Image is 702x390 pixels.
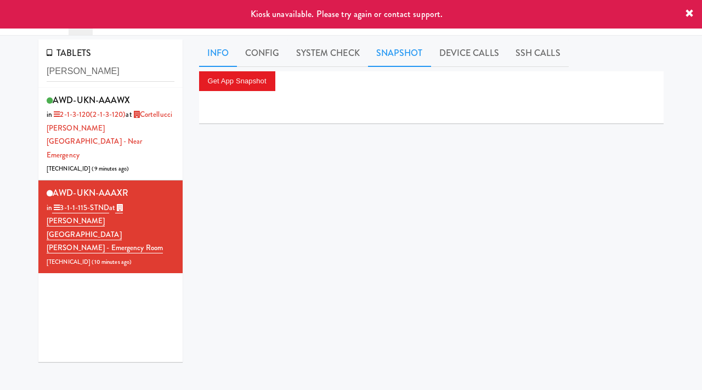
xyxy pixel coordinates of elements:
[47,109,172,160] span: at
[47,61,174,82] input: Search tablets
[52,202,109,213] a: 3-1-1-115-STND
[368,39,431,67] a: Snapshot
[94,258,129,266] span: 10 minutes ago
[38,180,183,273] li: AWD-UKN-AAAXRin 3-1-1-115-STNDat [PERSON_NAME][GEOGRAPHIC_DATA][PERSON_NAME] - Emergency Room[TEC...
[53,94,130,106] span: AWD-UKN-AAAWX
[431,39,507,67] a: Device Calls
[47,165,129,173] span: [TECHNICAL_ID] ( )
[52,109,126,120] a: 2-1-3-120(2-1-3-120)
[199,71,275,91] button: Get App Snapshot
[47,258,132,266] span: [TECHNICAL_ID] ( )
[199,39,237,67] a: Info
[507,39,569,67] a: SSH Calls
[47,47,91,59] span: TABLETS
[251,8,443,20] span: Kiosk unavailable. Please try again or contact support.
[38,88,183,181] li: AWD-UKN-AAAWXin 2-1-3-120(2-1-3-120)at Cortellucci [PERSON_NAME][GEOGRAPHIC_DATA] - near Emergenc...
[94,165,127,173] span: 9 minutes ago
[47,202,109,213] span: in
[47,109,172,160] a: Cortellucci [PERSON_NAME][GEOGRAPHIC_DATA] - near Emergency
[237,39,288,67] a: Config
[90,109,126,120] span: (2-1-3-120)
[47,109,126,120] span: in
[53,186,128,199] span: AWD-UKN-AAAXR
[288,39,368,67] a: System Check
